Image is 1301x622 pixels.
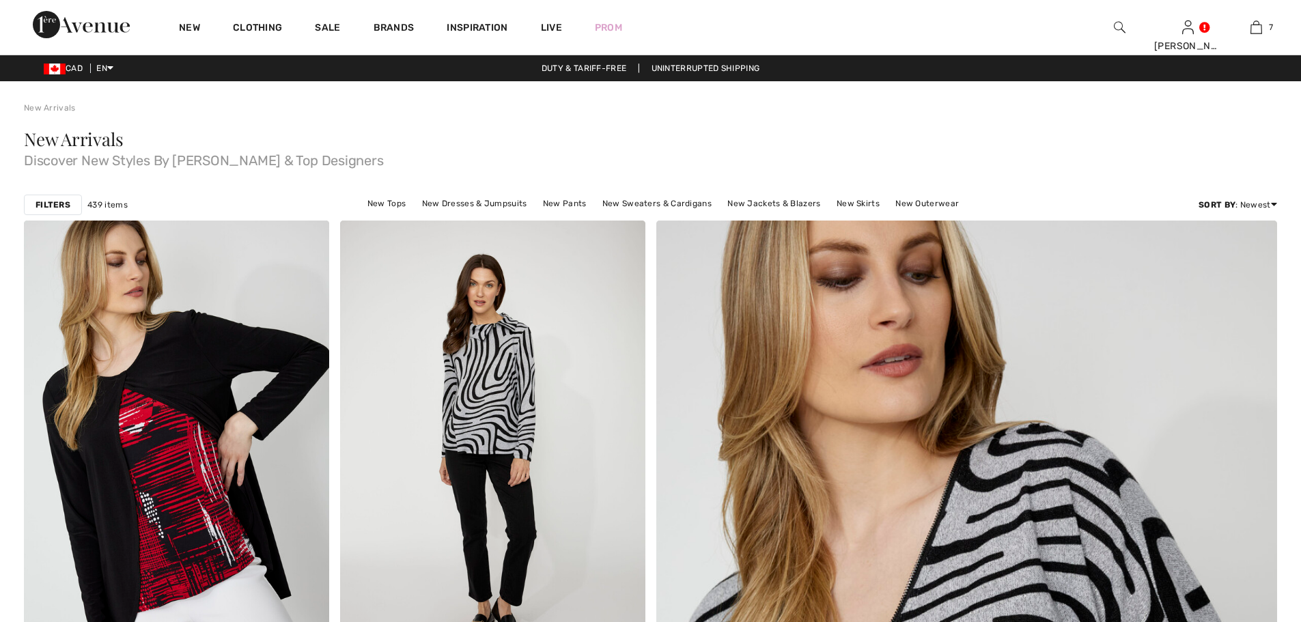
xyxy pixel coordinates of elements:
[447,22,507,36] span: Inspiration
[96,63,113,73] span: EN
[889,195,966,212] a: New Outerwear
[1222,19,1289,36] a: 7
[33,11,130,38] img: 1ère Avenue
[315,22,340,36] a: Sale
[1114,19,1125,36] img: search the website
[1199,199,1277,211] div: : Newest
[1154,39,1221,53] div: [PERSON_NAME]
[541,20,562,35] a: Live
[595,20,622,35] a: Prom
[596,195,718,212] a: New Sweaters & Cardigans
[24,148,1277,167] span: Discover New Styles By [PERSON_NAME] & Top Designers
[87,199,128,211] span: 439 items
[1214,520,1287,554] iframe: Opens a widget where you can chat to one of our agents
[36,199,70,211] strong: Filters
[1182,19,1194,36] img: My Info
[1182,20,1194,33] a: Sign In
[44,63,88,73] span: CAD
[830,195,886,212] a: New Skirts
[536,195,593,212] a: New Pants
[1250,19,1262,36] img: My Bag
[24,103,76,113] a: New Arrivals
[374,22,415,36] a: Brands
[415,195,534,212] a: New Dresses & Jumpsuits
[233,22,282,36] a: Clothing
[44,63,66,74] img: Canadian Dollar
[1199,200,1235,210] strong: Sort By
[721,195,827,212] a: New Jackets & Blazers
[361,195,412,212] a: New Tops
[24,127,123,151] span: New Arrivals
[1269,21,1273,33] span: 7
[179,22,200,36] a: New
